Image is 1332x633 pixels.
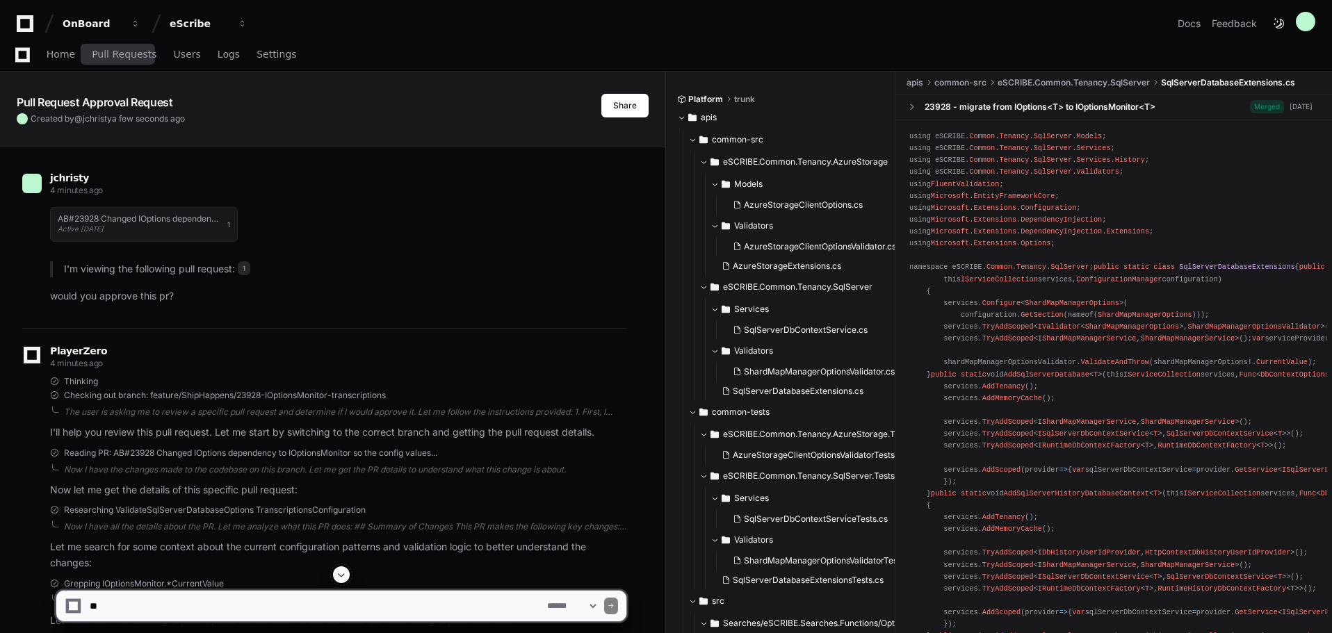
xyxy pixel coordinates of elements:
[1192,466,1196,474] span: =
[710,468,719,484] svg: Directory
[1153,263,1175,271] span: class
[50,425,626,441] p: I'll help you review this pull request. Let me start by switching to the correct branch and getti...
[57,11,146,36] button: OnBoard
[1080,358,1149,366] span: ValidateAndThrow
[174,39,201,71] a: Users
[1059,466,1068,474] span: =>
[1016,263,1046,271] span: Tenancy
[969,132,995,140] span: Common
[1004,489,1149,498] span: AddSqlServerHistoryDatabaseContext
[999,167,1029,176] span: Tenancy
[1260,370,1329,379] span: DbContextOptions
[710,154,719,170] svg: Directory
[31,113,185,124] span: Created by
[982,299,1021,307] span: Configure
[982,548,1034,557] span: TryAddScoped
[688,109,697,126] svg: Directory
[1179,263,1294,271] span: SqlServerDatabaseExtensions
[1098,311,1192,319] span: ShardMapManagerOptions
[727,320,896,340] button: SqlServerDbContextService.cs
[961,370,986,379] span: static
[1038,334,1137,343] span: IShardMapManagerService
[973,227,1016,236] span: Extensions
[1141,418,1235,426] span: ShardMapManagerService
[999,132,1029,140] span: Tenancy
[1076,144,1110,152] span: Services
[712,134,763,145] span: common-src
[1072,466,1085,474] span: var
[63,17,122,31] div: OnBoard
[710,529,918,551] button: Validators
[1167,429,1274,438] span: SqlServerDbContextService
[1085,322,1180,331] span: ShardMapManagerOptions
[170,17,229,31] div: eScribe
[716,381,896,401] button: SqlServerDatabaseExtensions.cs
[982,429,1034,438] span: TryAddScoped
[982,382,1025,391] span: AddTenancy
[64,376,98,387] span: Thinking
[712,406,770,418] span: common-tests
[92,50,156,58] span: Pull Requests
[1021,204,1076,212] span: Configuration
[722,490,730,507] svg: Directory
[1183,489,1260,498] span: IServiceCollection
[1278,429,1282,438] span: T
[1145,441,1149,450] span: T
[1021,215,1102,224] span: DependencyInjection
[961,489,986,498] span: static
[727,551,916,570] button: ShardMapManagerOptionsValidatorTests.cs
[83,113,112,124] span: jchristy
[699,465,907,487] button: eSCRIBE.Common.Tenancy.SqlServer.Tests
[112,113,185,124] span: a few seconds ago
[64,464,626,475] div: Now I have the changes made to the codebase on this branch. Let me get the PR details to understa...
[1021,311,1064,319] span: GetSection
[744,199,863,211] span: AzureStorageClientOptions.cs
[1038,441,1141,450] span: IRuntimeDbContextFactory
[1123,263,1149,271] span: static
[734,534,773,545] span: Validators
[218,50,240,58] span: Logs
[1187,322,1320,331] span: ShardMapManagerOptionsValidator
[1094,370,1098,379] span: T
[1038,548,1141,557] span: IDbHistoryUserIdProvider
[92,39,156,71] a: Pull Requests
[227,219,230,230] span: 1
[64,406,626,418] div: The user is asking me to review a specific pull request and determine if I would approve it. Let ...
[931,204,969,212] span: Microsoft
[733,261,841,272] span: AzureStorageExtensions.cs
[982,394,1042,402] span: AddMemoryCache
[257,39,296,71] a: Settings
[699,151,904,173] button: eSCRIBE.Common.Tenancy.AzureStorage
[699,276,904,298] button: eSCRIBE.Common.Tenancy.SqlServer
[931,227,969,236] span: Microsoft
[1290,101,1313,112] div: [DATE]
[1038,322,1081,331] span: IValidator
[1034,144,1072,152] span: SqlServer
[50,288,626,304] p: would you approve this pr?
[1021,227,1102,236] span: DependencyInjection
[710,279,719,295] svg: Directory
[50,172,89,183] span: jchristy
[47,39,75,71] a: Home
[699,404,708,420] svg: Directory
[64,390,386,401] span: Checking out branch: feature/ShipHappens/23928-IOptionsMonitor-transcriptions
[907,77,923,88] span: apis
[722,176,730,192] svg: Directory
[1021,239,1050,247] span: Options
[744,513,888,525] span: SqlServerDbContextServiceTests.cs
[1145,548,1290,557] span: HttpContextDbHistoryUserIdProvider
[982,525,1042,533] span: AddMemoryCache
[1123,370,1201,379] span: IServiceCollection
[722,343,730,359] svg: Directory
[722,217,730,234] svg: Directory
[47,50,75,58] span: Home
[238,261,250,275] span: 1
[1076,167,1119,176] span: Validators
[1178,17,1201,31] a: Docs
[1076,275,1162,283] span: ConfigurationManager
[722,532,730,548] svg: Directory
[1235,466,1278,474] span: GetService
[1260,441,1265,450] span: T
[931,370,957,379] span: public
[733,386,863,397] span: SqlServerDatabaseExtensions.cs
